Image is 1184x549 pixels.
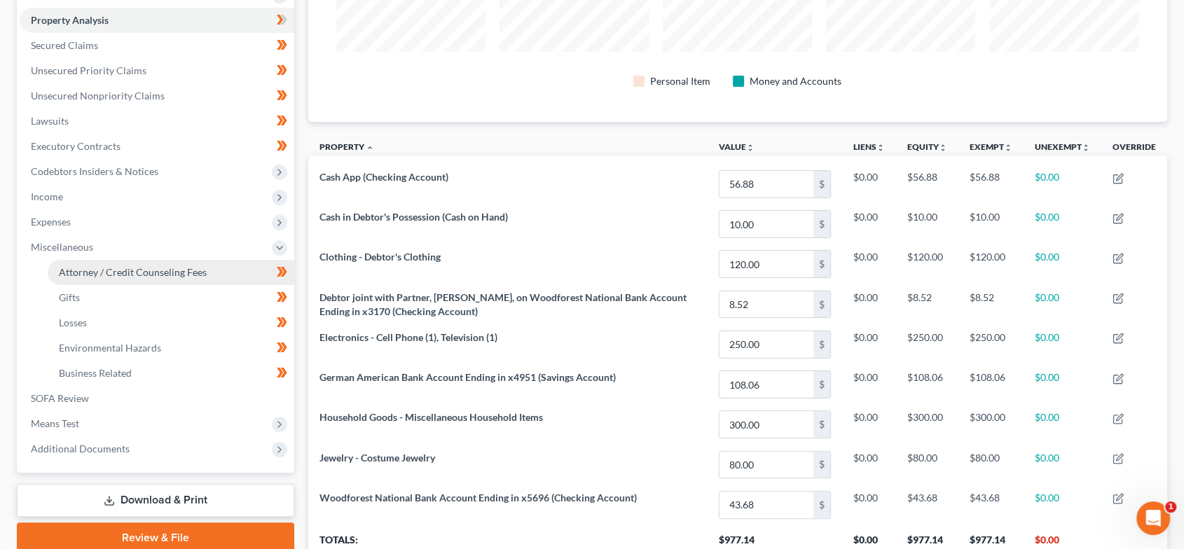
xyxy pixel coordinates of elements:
[59,266,207,278] span: Attorney / Credit Counseling Fees
[1024,164,1101,204] td: $0.00
[319,452,435,464] span: Jewelry - Costume Jewelry
[20,33,294,58] a: Secured Claims
[813,211,830,237] div: $
[31,90,165,102] span: Unsecured Nonpriority Claims
[1024,204,1101,244] td: $0.00
[813,411,830,438] div: $
[896,244,958,284] td: $120.00
[1024,284,1101,324] td: $0.00
[31,190,63,202] span: Income
[31,115,69,127] span: Lawsuits
[813,331,830,358] div: $
[719,141,755,152] a: Valueunfold_more
[48,335,294,361] a: Environmental Hazards
[813,171,830,197] div: $
[720,291,813,318] input: 0.00
[20,8,294,33] a: Property Analysis
[958,244,1024,284] td: $120.00
[720,171,813,197] input: 0.00
[842,485,896,524] td: $0.00
[813,492,830,518] div: $
[896,324,958,364] td: $250.00
[896,365,958,405] td: $108.06
[31,216,71,228] span: Expenses
[20,83,294,109] a: Unsecured Nonpriority Claims
[896,485,958,524] td: $43.68
[1024,324,1101,364] td: $0.00
[896,164,958,204] td: $56.88
[31,241,93,253] span: Miscellaneous
[958,284,1024,324] td: $8.52
[958,204,1024,244] td: $10.00
[896,204,958,244] td: $10.00
[958,365,1024,405] td: $108.06
[1082,144,1090,152] i: unfold_more
[813,371,830,398] div: $
[20,109,294,134] a: Lawsuits
[720,371,813,398] input: 0.00
[720,452,813,478] input: 0.00
[842,164,896,204] td: $0.00
[746,144,755,152] i: unfold_more
[31,140,121,152] span: Executory Contracts
[650,74,710,88] div: Personal Item
[1024,365,1101,405] td: $0.00
[720,492,813,518] input: 0.00
[48,260,294,285] a: Attorney / Credit Counseling Fees
[59,317,87,328] span: Losses
[813,251,830,277] div: $
[1101,133,1167,165] th: Override
[896,405,958,445] td: $300.00
[958,405,1024,445] td: $300.00
[319,331,497,343] span: Electronics - Cell Phone (1), Television (1)
[842,284,896,324] td: $0.00
[59,367,132,379] span: Business Related
[1165,501,1176,513] span: 1
[853,141,885,152] a: Liensunfold_more
[31,64,146,76] span: Unsecured Priority Claims
[319,371,616,383] span: German American Bank Account Ending in x4951 (Savings Account)
[31,443,130,454] span: Additional Documents
[48,285,294,310] a: Gifts
[31,417,79,429] span: Means Test
[20,58,294,83] a: Unsecured Priority Claims
[319,211,508,223] span: Cash in Debtor's Possession (Cash on Hand)
[17,484,294,517] a: Download & Print
[876,144,885,152] i: unfold_more
[1004,144,1012,152] i: unfold_more
[1024,445,1101,485] td: $0.00
[842,405,896,445] td: $0.00
[59,291,80,303] span: Gifts
[1136,501,1170,535] iframe: Intercom live chat
[970,141,1012,152] a: Exemptunfold_more
[31,392,89,404] span: SOFA Review
[842,244,896,284] td: $0.00
[720,251,813,277] input: 0.00
[896,284,958,324] td: $8.52
[319,291,687,317] span: Debtor joint with Partner, [PERSON_NAME], on Woodforest National Bank Account Ending in x3170 (Ch...
[1035,141,1090,152] a: Unexemptunfold_more
[750,74,841,88] div: Money and Accounts
[319,492,637,503] span: Woodforest National Bank Account Ending in x5696 (Checking Account)
[20,386,294,411] a: SOFA Review
[319,251,441,263] span: Clothing - Debtor's Clothing
[1024,485,1101,524] td: $0.00
[958,445,1024,485] td: $80.00
[31,165,158,177] span: Codebtors Insiders & Notices
[813,452,830,478] div: $
[31,14,109,26] span: Property Analysis
[842,324,896,364] td: $0.00
[720,211,813,237] input: 0.00
[813,291,830,318] div: $
[842,445,896,485] td: $0.00
[958,164,1024,204] td: $56.88
[319,171,448,183] span: Cash App (Checking Account)
[842,204,896,244] td: $0.00
[20,134,294,159] a: Executory Contracts
[59,342,161,354] span: Environmental Hazards
[907,141,947,152] a: Equityunfold_more
[366,144,374,152] i: expand_less
[319,411,543,423] span: Household Goods - Miscellaneous Household Items
[958,324,1024,364] td: $250.00
[720,411,813,438] input: 0.00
